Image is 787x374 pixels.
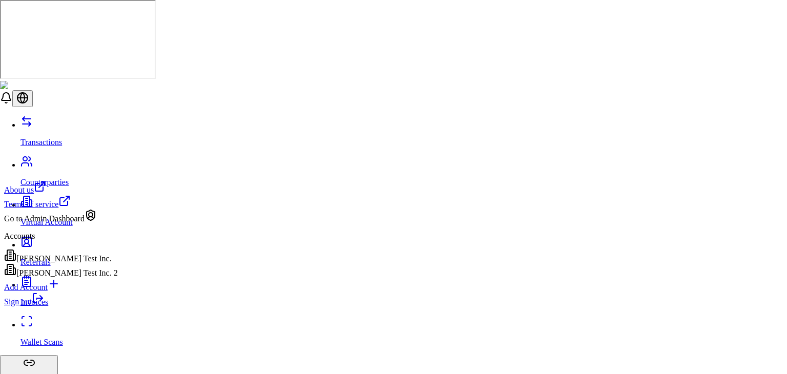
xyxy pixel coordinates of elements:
[4,249,118,263] div: [PERSON_NAME] Test Inc.
[4,232,118,241] p: Accounts
[4,263,118,278] div: [PERSON_NAME] Test Inc. 2
[4,195,118,209] a: Terms of service
[4,297,44,306] a: Sign out
[4,209,118,223] div: Go to Admin Dashboard
[4,278,118,292] a: Add Account
[4,180,118,195] a: About us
